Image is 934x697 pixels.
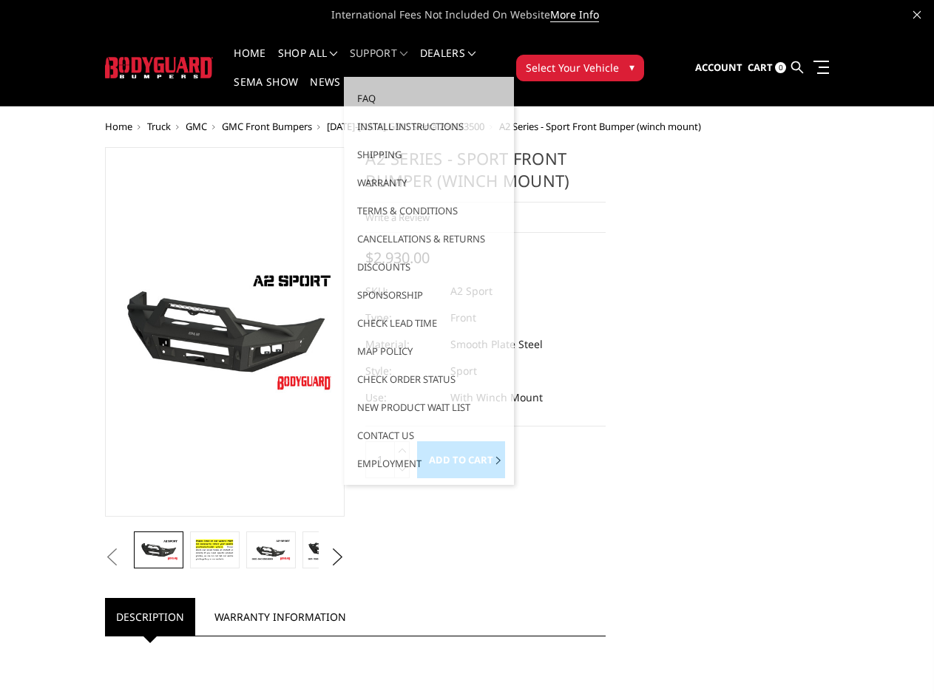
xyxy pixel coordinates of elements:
a: Cart 0 [748,48,786,88]
a: Shipping [350,140,508,169]
button: Next [326,546,348,568]
img: BODYGUARD BUMPERS [105,57,214,78]
a: Cancellations & Returns [350,225,508,253]
span: ▾ [629,59,634,75]
button: Previous [101,546,123,568]
img: A2 Series - Sport Front Bumper (winch mount) [194,537,234,564]
a: Home [105,120,132,133]
span: 0 [775,62,786,73]
a: GMC [186,120,207,133]
a: Truck [147,120,171,133]
a: Install Instructions [350,112,508,140]
img: A2 Series - Sport Front Bumper (winch mount) [251,539,291,561]
span: Select Your Vehicle [526,60,619,75]
a: Terms & Conditions [350,197,508,225]
a: News [310,77,340,106]
a: Warranty [350,169,508,197]
a: Sponsorship [350,281,508,309]
a: Contact Us [350,421,508,449]
a: Support [350,48,408,77]
img: A2 Series - Sport Front Bumper (winch mount) [109,267,341,397]
a: [DATE]-[DATE] GMC Sierra 2500/3500 [327,120,484,133]
a: Discounts [350,253,508,281]
a: Warranty Information [203,598,357,636]
a: Dealers [420,48,476,77]
a: Description [105,598,195,636]
a: FAQ [350,84,508,112]
a: Check Lead Time [350,309,508,337]
button: Select Your Vehicle [516,55,644,81]
a: SEMA Show [234,77,298,106]
a: Check Order Status [350,365,508,393]
a: Employment [350,449,508,477]
img: A2 Series - Sport Front Bumper (winch mount) [307,539,347,561]
a: GMC Front Bumpers [222,120,312,133]
a: Home [234,48,265,77]
a: shop all [278,48,338,77]
a: Account [695,48,742,88]
span: A2 Series - Sport Front Bumper (winch mount) [499,120,701,133]
a: A2 Series - Sport Front Bumper (winch mount) [105,147,345,517]
a: More Info [550,7,599,22]
a: New Product Wait List [350,393,508,421]
a: MAP Policy [350,337,508,365]
img: A2 Series - Sport Front Bumper (winch mount) [138,539,178,561]
span: Cart [748,61,773,74]
span: Account [695,61,742,74]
